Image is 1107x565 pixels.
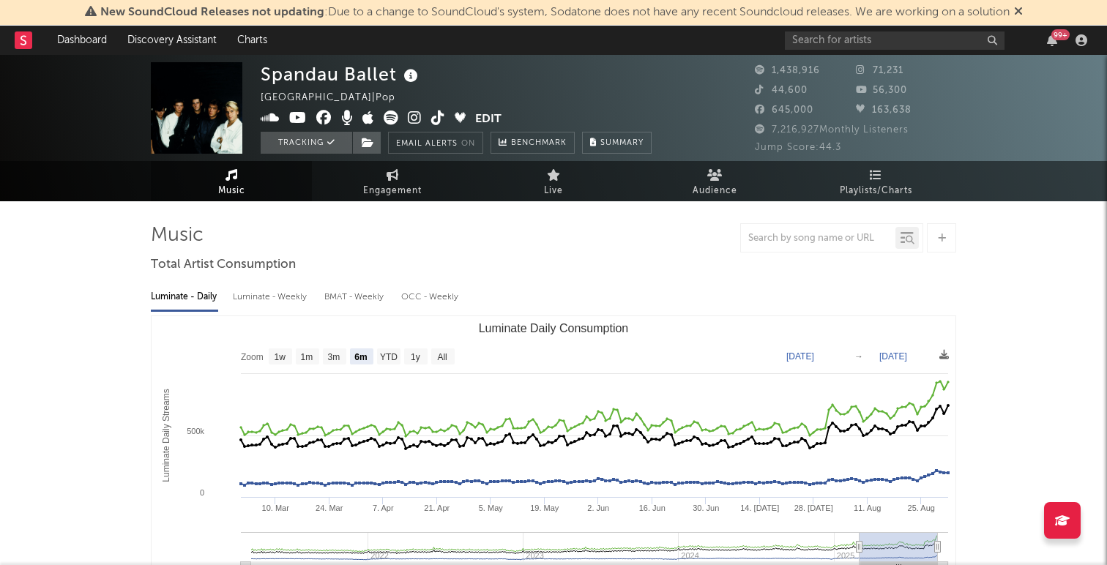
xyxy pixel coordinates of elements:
[755,143,841,152] span: Jump Score: 44.3
[755,66,820,75] span: 1,438,916
[324,285,387,310] div: BMAT - Weekly
[755,105,813,115] span: 645,000
[544,182,563,200] span: Live
[354,352,367,362] text: 6m
[328,352,340,362] text: 3m
[795,161,956,201] a: Playlists/Charts
[634,161,795,201] a: Audience
[1014,7,1023,18] span: Dismiss
[856,105,912,115] span: 163,638
[151,256,296,274] span: Total Artist Consumption
[241,352,264,362] text: Zoom
[187,427,204,435] text: 500k
[261,89,412,107] div: [GEOGRAPHIC_DATA] | Pop
[233,285,310,310] div: Luminate - Weekly
[740,504,779,512] text: 14. [DATE]
[693,182,737,200] span: Audience
[363,182,422,200] span: Engagement
[424,504,450,512] text: 21. Apr
[200,488,204,497] text: 0
[693,504,719,512] text: 30. Jun
[854,504,881,512] text: 11. Aug
[639,504,666,512] text: 16. Jun
[582,132,652,154] button: Summary
[786,351,814,362] text: [DATE]
[47,26,117,55] a: Dashboard
[411,352,420,362] text: 1y
[151,161,312,201] a: Music
[794,504,833,512] text: 28. [DATE]
[856,86,907,95] span: 56,300
[856,66,903,75] span: 71,231
[1051,29,1070,40] div: 99 +
[530,504,559,512] text: 19. May
[437,352,447,362] text: All
[755,125,909,135] span: 7,216,927 Monthly Listeners
[218,182,245,200] span: Music
[840,182,912,200] span: Playlists/Charts
[587,504,609,512] text: 2. Jun
[741,233,895,244] input: Search by song name or URL
[373,504,394,512] text: 7. Apr
[755,86,808,95] span: 44,600
[161,389,171,482] text: Luminate Daily Streams
[785,31,1004,50] input: Search for artists
[261,62,422,86] div: Spandau Ballet
[475,111,502,129] button: Edit
[227,26,277,55] a: Charts
[261,132,352,154] button: Tracking
[275,352,286,362] text: 1w
[461,140,475,148] em: On
[388,132,483,154] button: Email AlertsOn
[117,26,227,55] a: Discovery Assistant
[854,351,863,362] text: →
[316,504,343,512] text: 24. Mar
[100,7,324,18] span: New SoundCloud Releases not updating
[401,285,460,310] div: OCC - Weekly
[479,322,629,334] text: Luminate Daily Consumption
[600,139,644,147] span: Summary
[491,132,575,154] a: Benchmark
[908,504,935,512] text: 25. Aug
[473,161,634,201] a: Live
[879,351,907,362] text: [DATE]
[511,135,567,152] span: Benchmark
[1047,34,1057,46] button: 99+
[262,504,290,512] text: 10. Mar
[312,161,473,201] a: Engagement
[479,504,504,512] text: 5. May
[380,352,398,362] text: YTD
[100,7,1010,18] span: : Due to a change to SoundCloud's system, Sodatone does not have any recent Soundcloud releases. ...
[301,352,313,362] text: 1m
[151,285,218,310] div: Luminate - Daily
